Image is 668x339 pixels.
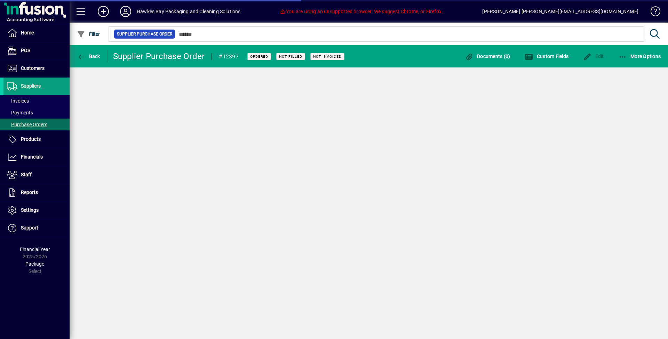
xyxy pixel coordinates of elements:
[219,51,239,62] div: #12397
[3,60,70,77] a: Customers
[75,50,102,63] button: Back
[523,50,570,63] button: Custom Fields
[3,202,70,219] a: Settings
[279,54,302,59] span: Not Filled
[70,50,108,63] app-page-header-button: Back
[645,1,659,24] a: Knowledge Base
[21,172,32,177] span: Staff
[117,31,172,38] span: Supplier Purchase Order
[21,154,43,160] span: Financials
[313,54,342,59] span: Not Invoiced
[21,136,41,142] span: Products
[3,95,70,107] a: Invoices
[25,261,44,267] span: Package
[3,166,70,184] a: Staff
[20,247,50,252] span: Financial Year
[583,54,604,59] span: Edit
[77,54,100,59] span: Back
[280,9,443,14] span: You are using an unsupported browser. We suggest Chrome, or Firefox.
[3,119,70,130] a: Purchase Orders
[3,131,70,148] a: Products
[7,122,47,127] span: Purchase Orders
[77,31,100,37] span: Filter
[619,54,661,59] span: More Options
[137,6,241,17] div: Hawkes Bay Packaging and Cleaning Solutions
[21,189,38,195] span: Reports
[114,5,137,18] button: Profile
[482,6,638,17] div: [PERSON_NAME] [PERSON_NAME][EMAIL_ADDRESS][DOMAIN_NAME]
[3,42,70,59] a: POS
[3,184,70,201] a: Reports
[3,107,70,119] a: Payments
[3,148,70,166] a: Financials
[75,28,102,40] button: Filter
[21,30,34,35] span: Home
[617,50,663,63] button: More Options
[7,98,29,104] span: Invoices
[465,54,510,59] span: Documents (0)
[21,48,30,53] span: POS
[3,219,70,237] a: Support
[250,54,268,59] span: Ordered
[3,24,70,42] a: Home
[525,54,568,59] span: Custom Fields
[113,51,205,62] div: Supplier Purchase Order
[21,83,41,89] span: Suppliers
[7,110,33,115] span: Payments
[21,207,39,213] span: Settings
[21,225,38,231] span: Support
[21,65,45,71] span: Customers
[92,5,114,18] button: Add
[581,50,606,63] button: Edit
[463,50,512,63] button: Documents (0)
